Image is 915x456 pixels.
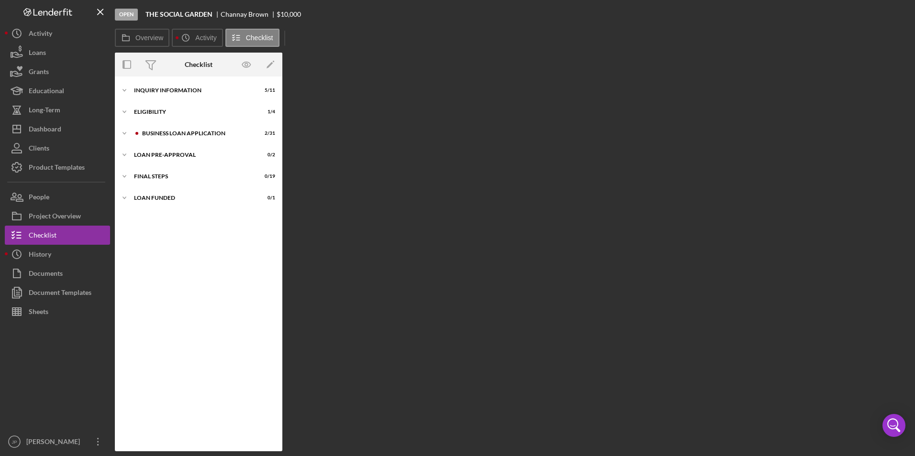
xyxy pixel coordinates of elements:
[5,62,110,81] button: Grants
[5,264,110,283] button: Documents
[29,24,52,45] div: Activity
[225,29,279,47] button: Checklist
[5,158,110,177] button: Product Templates
[29,43,46,65] div: Loans
[115,29,169,47] button: Overview
[134,87,251,93] div: INQUIRY INFORMATION
[29,226,56,247] div: Checklist
[5,119,110,139] button: Dashboard
[185,61,212,68] div: Checklist
[24,432,86,454] div: [PERSON_NAME]
[29,283,91,304] div: Document Templates
[29,81,64,103] div: Educational
[134,174,251,179] div: FINAL STEPS
[145,11,212,18] b: THE SOCIAL GARDEN
[29,264,63,285] div: Documents
[29,139,49,160] div: Clients
[115,9,138,21] div: Open
[11,439,17,445] text: JP
[258,152,275,158] div: 0 / 2
[134,109,251,115] div: ELIGIBILITY
[5,206,110,226] button: Project Overview
[5,245,110,264] button: History
[172,29,223,47] button: Activity
[882,414,905,437] div: Open Intercom Messenger
[29,245,51,266] div: History
[134,195,251,201] div: LOAN FUNDED
[29,100,60,122] div: Long-Term
[29,62,49,84] div: Grants
[5,100,110,119] button: Long-Term
[246,34,273,42] label: Checklist
[258,195,275,201] div: 0 / 1
[5,187,110,206] button: People
[5,81,110,100] button: Educational
[195,34,216,42] label: Activity
[5,139,110,158] button: Clients
[29,187,49,209] div: People
[29,119,61,141] div: Dashboard
[221,11,277,18] div: Channay Brown
[5,302,110,321] button: Sheets
[277,10,301,18] span: $10,000
[5,283,110,302] button: Document Templates
[258,87,275,93] div: 5 / 11
[29,158,85,179] div: Product Templates
[5,432,110,451] button: JP[PERSON_NAME]
[134,152,251,158] div: LOAN PRE-APPROVAL
[258,130,275,136] div: 2 / 31
[29,302,48,324] div: Sheets
[135,34,163,42] label: Overview
[5,24,110,43] button: Activity
[142,130,251,136] div: BUSINESS LOAN APPLICATION
[5,226,110,245] button: Checklist
[5,43,110,62] button: Loans
[29,206,81,228] div: Project Overview
[258,109,275,115] div: 1 / 4
[258,174,275,179] div: 0 / 19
